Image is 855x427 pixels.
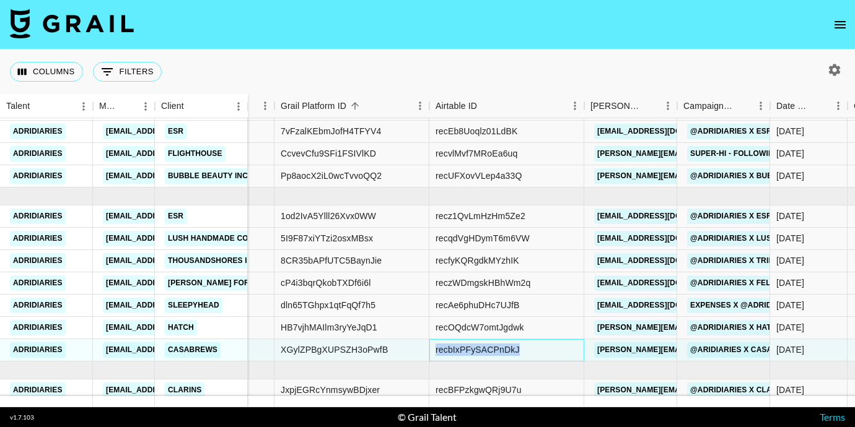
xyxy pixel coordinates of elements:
a: @adridiaries x LUSH [687,231,780,246]
div: Booker [584,94,677,118]
a: @adridiaries x Bubble [687,168,791,184]
div: recBFPzkgwQRj9U7u [436,384,522,396]
a: [EMAIL_ADDRESS][DOMAIN_NAME] [103,298,242,313]
button: Select columns [10,62,83,82]
div: JxpjEGRcYnmsywBDjxer [281,384,380,396]
div: Pp8aocX2iL0wcTvvoQQ2 [281,170,382,182]
a: adridiaries [10,275,66,291]
button: Sort [734,97,752,114]
div: 13/08/2025 [776,277,804,289]
a: [EMAIL_ADDRESS][DOMAIN_NAME] [103,342,242,358]
button: Sort [812,97,829,114]
div: Date Created [776,94,812,118]
button: Menu [229,97,248,116]
div: XGylZPBgXUPSZH3oPwfB [281,343,388,356]
div: v 1.7.103 [10,413,34,421]
div: Client [161,94,184,118]
div: recqdVgHDymT6m6VW [436,232,530,244]
div: recEb8Uoqlz01LdBK [436,125,518,137]
a: [PERSON_NAME] FOR PERFUMES & COSMETICS TRADING CO. L.L.C [165,275,425,291]
a: adridiaries [10,209,66,224]
a: THOUSANDSHORES INC. [165,253,263,269]
a: [EMAIL_ADDRESS][DOMAIN_NAME] [103,209,242,224]
a: [EMAIL_ADDRESS][DOMAIN_NAME] [103,168,242,184]
div: Airtable ID [436,94,477,118]
div: Manager [99,94,119,118]
a: Lush Handmade Cosmetics LTD [165,231,302,246]
div: recbIxPFySACPnDkJ [436,343,520,356]
button: Menu [411,97,429,115]
a: [EMAIL_ADDRESS][DOMAIN_NAME] [103,275,242,291]
a: [PERSON_NAME][EMAIL_ADDRESS][DOMAIN_NAME] [594,168,796,184]
div: 14/08/2025 [776,343,804,356]
a: adridiaries [10,231,66,246]
button: Sort [119,98,136,115]
div: Month Due [172,94,274,118]
a: Sleepyhead [165,298,222,313]
div: recfyKQRgdkMYzhIK [436,254,519,267]
a: adridiaries [10,298,66,313]
a: [PERSON_NAME][EMAIL_ADDRESS][DOMAIN_NAME] [594,382,796,398]
a: ESR [165,124,186,139]
a: adridiaries [10,146,66,162]
div: Campaign (Type) [683,94,734,118]
button: Show filters [93,62,162,82]
div: reczWDmgskHBhWm2q [436,277,530,289]
div: 13/08/2025 [776,232,804,244]
div: 15/07/2025 [776,125,804,137]
a: @adridiaries x TRIBIT [687,253,784,269]
button: Sort [346,97,364,114]
div: Client [155,94,248,118]
div: 21/07/2025 [776,147,804,160]
div: 8CR35bAPfUTC5BaynJie [281,254,382,267]
div: Grail Platform ID [281,94,346,118]
a: @adridiaries x Clarins [687,382,793,398]
a: [EMAIL_ADDRESS][DOMAIN_NAME] [594,231,733,246]
div: recvlMvf7MRoEa6uq [436,147,518,160]
a: @adridiaries x Hatch [687,320,785,335]
button: Menu [752,97,770,115]
a: Clarins [165,382,204,398]
a: [EMAIL_ADDRESS][DOMAIN_NAME] [594,124,733,139]
button: Menu [566,97,584,115]
a: adridiaries [10,253,66,269]
img: Grail Talent [10,9,134,38]
div: 10/09/2025 [776,384,804,396]
div: 31/08/2025 [776,299,804,311]
div: recz1QvLmHzHm5Ze2 [436,210,525,222]
a: [EMAIL_ADDRESS][DOMAIN_NAME] [594,298,733,313]
div: Manager [93,94,155,118]
button: open drawer [828,12,853,37]
a: [EMAIL_ADDRESS][DOMAIN_NAME] [103,320,242,335]
div: 1od2IvA5Ylll26Xvx0WW [281,210,376,222]
div: recAe6phuDHc7UJfB [436,299,520,311]
a: [EMAIL_ADDRESS][DOMAIN_NAME] [103,146,242,162]
a: [EMAIL_ADDRESS][DOMAIN_NAME] [103,124,242,139]
a: @aridiaries x casabrews [687,342,804,358]
a: expenses x @adridiaries [687,298,800,313]
button: Sort [184,98,201,115]
a: adridiaries [10,382,66,398]
button: Menu [74,97,93,116]
button: Menu [829,97,848,115]
a: [EMAIL_ADDRESS][DOMAIN_NAME] [594,275,733,291]
button: Sort [477,97,494,114]
button: Sort [641,97,659,114]
div: Talent [6,94,30,118]
div: 13/08/2025 [776,321,804,334]
div: 13/08/2025 [776,254,804,267]
button: Menu [256,97,274,115]
button: Menu [659,97,677,115]
a: Hatch [165,320,197,335]
a: Terms [820,411,845,423]
a: adridiaries [10,168,66,184]
a: ESR [165,209,186,224]
a: [EMAIL_ADDRESS][DOMAIN_NAME] [103,253,242,269]
a: adridiaries [10,320,66,335]
div: 5I9F87xiYTzi2osxMBsx [281,232,373,244]
div: 20/07/2025 [776,170,804,182]
div: dln65TGhpx1qtFqQf7h5 [281,299,375,311]
div: CcvevCfu9SFi1FSIVlKD [281,147,376,160]
div: recUFXovVLep4a33Q [436,170,522,182]
a: Casabrews [165,342,221,358]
